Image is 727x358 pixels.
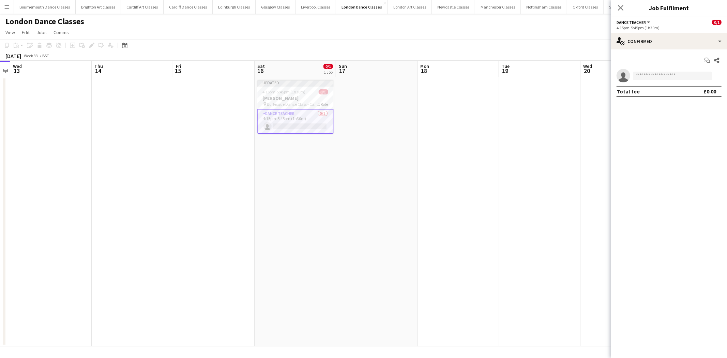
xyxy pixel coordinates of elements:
span: Wed [13,63,22,69]
span: 0/1 [712,20,722,25]
a: View [3,28,18,37]
div: Updated [257,80,334,85]
span: 13 [12,67,22,75]
button: London Dance Classes [336,0,388,14]
app-job-card: Updated4:15pm-5:45pm (1h30m)0/1[PERSON_NAME] Burlesque Dance Class - Carpenters1 RoleDance Teache... [257,80,334,134]
span: 16 [256,67,265,75]
button: Cardiff Art Classes [121,0,164,14]
span: Sat [257,63,265,69]
a: Edit [19,28,32,37]
button: Liverpool Classes [296,0,336,14]
span: 18 [419,67,429,75]
div: £0.00 [703,88,716,95]
div: Confirmed [611,33,727,49]
button: Sheffield Classes [604,0,644,14]
span: 0/1 [319,89,328,94]
span: View [5,29,15,35]
span: 15 [175,67,181,75]
h3: [PERSON_NAME] [257,95,334,101]
span: Comms [54,29,69,35]
h1: London Dance Classes [5,16,84,27]
button: Nottingham Classes [521,0,567,14]
span: Thu [94,63,103,69]
div: BST [42,53,49,58]
div: 1 Job [324,70,333,75]
button: Brighton Art classes [76,0,121,14]
span: Week 33 [22,53,40,58]
span: Sun [339,63,347,69]
span: Tue [502,63,510,69]
a: Jobs [34,28,49,37]
a: Comms [51,28,72,37]
span: 14 [93,67,103,75]
button: Newcastle Classes [432,0,475,14]
span: Burlesque Dance Class - Carpenters [267,102,318,107]
span: 4:15pm-5:45pm (1h30m) [263,89,306,94]
app-card-role: Dance Teacher0/14:15pm-5:45pm (1h30m) [257,109,334,134]
span: Jobs [36,29,47,35]
button: London Art Classes [388,0,432,14]
button: Dance Teacher [617,20,651,25]
span: Fri [176,63,181,69]
span: Mon [420,63,429,69]
button: Edinburgh Classes [213,0,256,14]
span: 1 Role [318,102,328,107]
div: Total fee [617,88,640,95]
button: Oxford Classes [567,0,604,14]
span: Wed [583,63,592,69]
div: [DATE] [5,53,21,59]
h3: Job Fulfilment [611,3,727,12]
span: 20 [582,67,592,75]
button: Cardiff Dance Classes [164,0,213,14]
span: Edit [22,29,30,35]
div: 4:15pm-5:45pm (1h30m) [617,25,722,30]
span: 19 [501,67,510,75]
span: 17 [338,67,347,75]
button: Manchester Classes [475,0,521,14]
span: Dance Teacher [617,20,646,25]
button: Bournemouth Dance Classes [14,0,76,14]
button: Glasgow Classes [256,0,296,14]
span: 0/1 [323,64,333,69]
